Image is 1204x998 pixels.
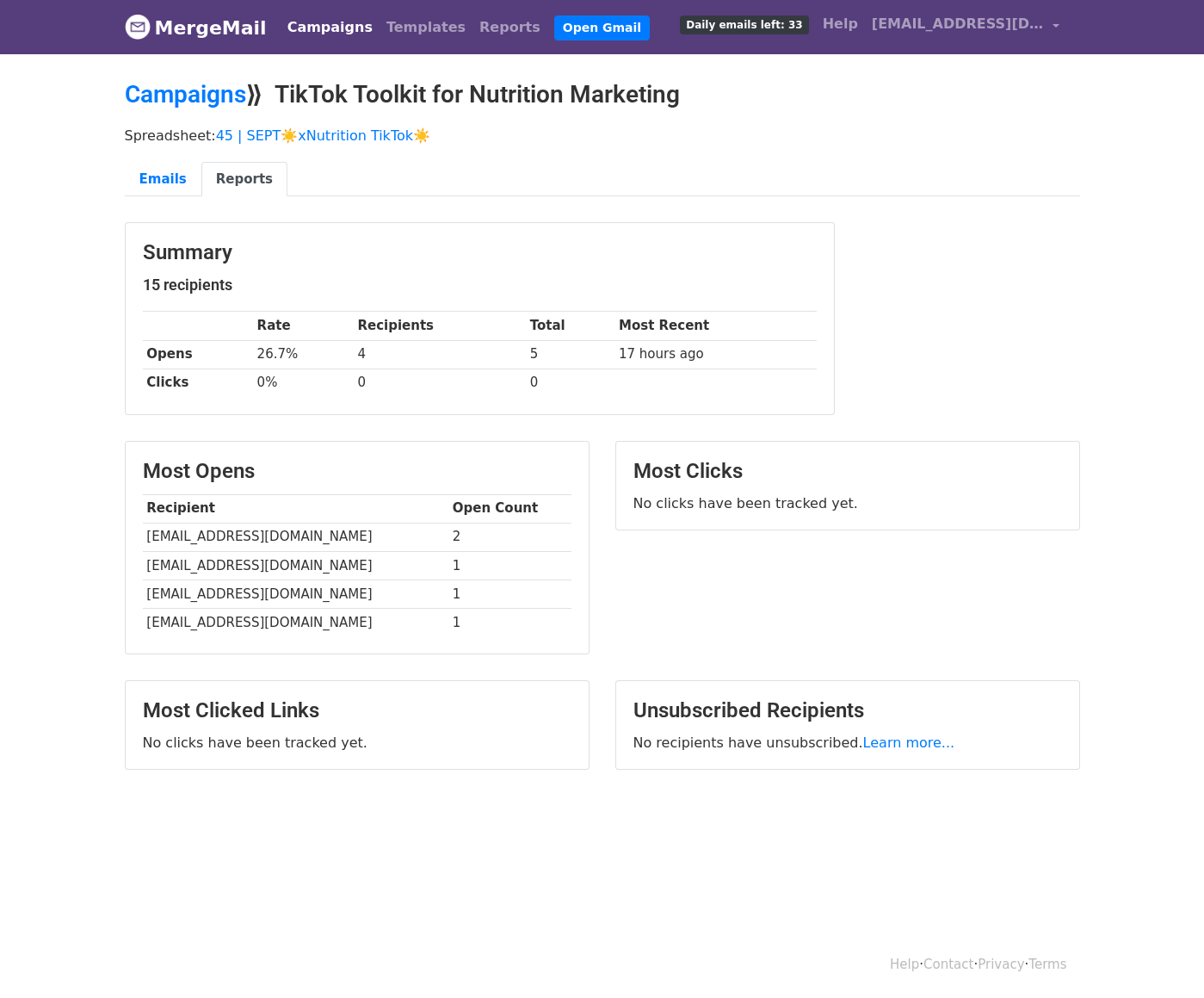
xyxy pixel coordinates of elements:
[143,340,253,369] th: Opens
[125,162,201,197] a: Emails
[143,698,571,723] h3: Most Clicked Links
[816,7,865,41] a: Help
[978,957,1024,972] a: Privacy
[1028,957,1066,972] a: Terms
[143,240,817,265] h3: Summary
[448,551,571,580] td: 1
[448,523,571,551] td: 2
[354,369,526,397] td: 0
[673,7,815,41] a: Daily emails left: 33
[614,340,816,369] td: 17 hours ago
[448,494,571,523] th: Open Count
[633,698,1062,723] h3: Unsubscribed Recipients
[143,523,448,551] td: [EMAIL_ADDRESS][DOMAIN_NAME]
[526,340,614,369] td: 5
[633,459,1062,484] h3: Most Clicks
[890,957,919,972] a: Help
[633,494,1062,512] p: No clicks have been tracked yet.
[614,312,816,340] th: Most Recent
[1118,915,1204,998] iframe: Chat Widget
[448,580,571,608] td: 1
[380,10,472,45] a: Templates
[554,15,650,40] a: Open Gmail
[143,276,817,294] h5: 15 recipients
[253,369,354,397] td: 0%
[526,369,614,397] td: 0
[923,957,973,972] a: Contact
[125,80,1080,109] h2: ⟫ TikTok Toolkit for Nutrition Marketing
[125,127,1080,145] p: Spreadsheet:
[253,312,354,340] th: Rate
[201,162,287,197] a: Reports
[281,10,380,45] a: Campaigns
[143,580,448,608] td: [EMAIL_ADDRESS][DOMAIN_NAME]
[863,735,955,751] a: Learn more...
[448,608,571,636] td: 1
[216,127,430,144] a: 45 | SEPT☀️xNutrition TikTok☀️
[143,369,253,397] th: Clicks
[143,551,448,580] td: [EMAIL_ADDRESS][DOMAIN_NAME]
[680,15,808,34] span: Daily emails left: 33
[143,608,448,636] td: [EMAIL_ADDRESS][DOMAIN_NAME]
[143,734,571,752] p: No clicks have been tracked yet.
[472,10,547,45] a: Reports
[143,494,448,523] th: Recipient
[253,340,354,369] td: 26.7%
[354,340,526,369] td: 4
[865,7,1066,47] a: [EMAIL_ADDRESS][DOMAIN_NAME]
[354,312,526,340] th: Recipients
[633,734,1062,752] p: No recipients have unsubscribed.
[143,459,571,484] h3: Most Opens
[125,9,267,46] a: MergeMail
[125,80,246,108] a: Campaigns
[125,14,151,40] img: MergeMail logo
[872,14,1044,34] span: [EMAIL_ADDRESS][DOMAIN_NAME]
[526,312,614,340] th: Total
